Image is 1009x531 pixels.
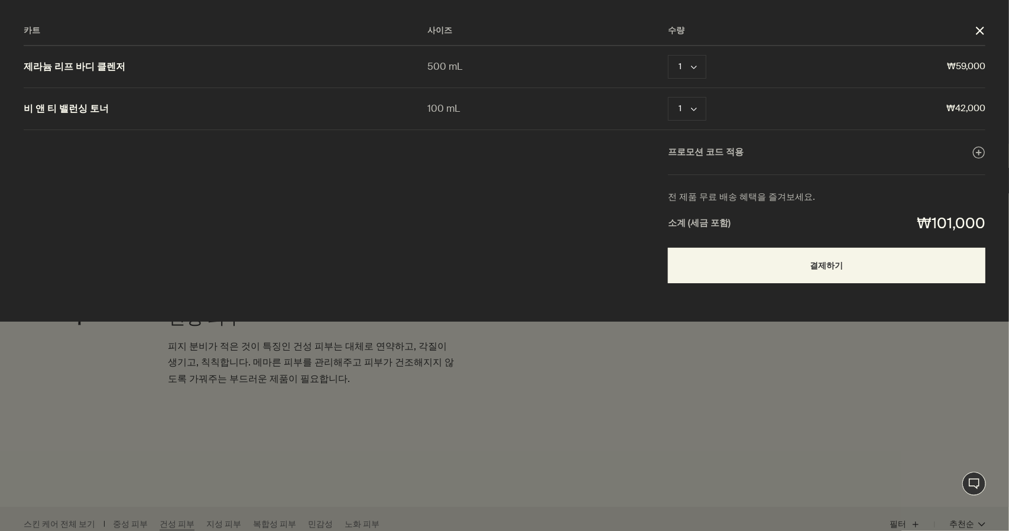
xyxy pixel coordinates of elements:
div: 전 제품 무료 배송 혜택을 즐겨보세요. [668,190,985,205]
button: 결제하기 [668,248,985,283]
div: 카트 [24,24,427,38]
span: ₩59,000 [741,59,985,75]
div: 100 mL [427,101,668,116]
button: 1:1 채팅 상담 [962,472,986,496]
span: ₩42,000 [741,101,985,116]
button: 닫기 [975,25,985,36]
div: 수량 [668,24,975,38]
div: 500 mL [427,59,668,75]
button: 수량 1 [668,97,706,121]
button: 수량 1 [668,55,706,79]
a: 제라늄 리프 바디 클렌저 [24,61,125,73]
div: 사이즈 [427,24,668,38]
a: 비 앤 티 밸런싱 토너 [24,103,109,115]
div: ₩101,000 [917,211,985,237]
strong: 소계 (세금 포함) [668,216,731,231]
button: 프로모션 코드 적용 [668,145,985,160]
